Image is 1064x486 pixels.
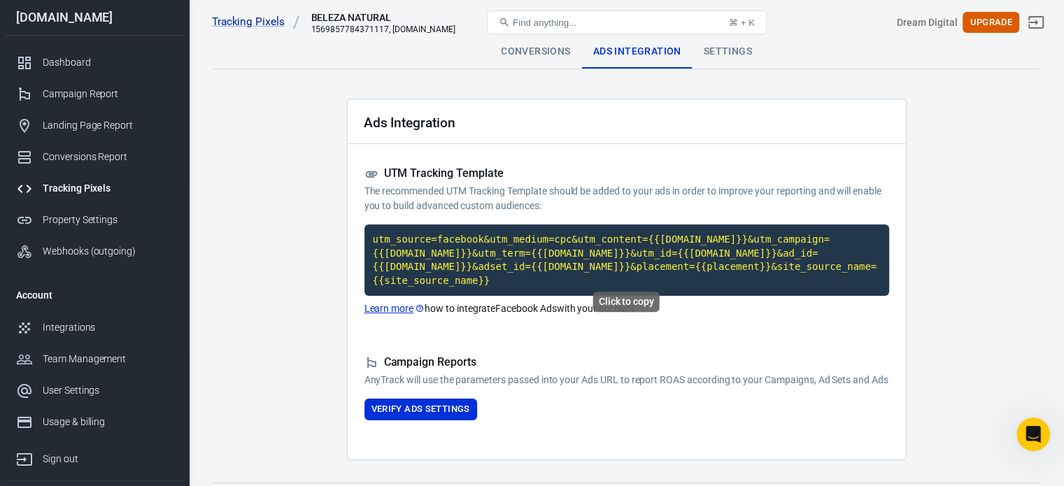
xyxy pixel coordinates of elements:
iframe: Intercom live chat [1016,417,1050,451]
p: AnyTrack will use the parameters passed into your Ads URL to report ROAS according to your Campai... [364,373,889,387]
div: Team Management [43,352,173,366]
a: Property Settings [5,204,184,236]
div: Landing Page Report [43,118,173,133]
h5: UTM Tracking Template [364,166,889,181]
button: Verify Ads Settings [364,399,477,420]
a: Landing Page Report [5,110,184,141]
a: Conversions Report [5,141,184,173]
code: Click to copy [364,224,889,296]
div: [DOMAIN_NAME] [5,11,184,24]
div: User Settings [43,383,173,398]
h5: Campaign Reports [364,355,889,370]
div: Usage & billing [43,415,173,429]
a: Tracking Pixels [212,15,300,29]
div: Webhooks (outgoing) [43,244,173,259]
a: Webhooks (outgoing) [5,236,184,267]
a: Integrations [5,312,184,343]
div: Campaign Report [43,87,173,101]
div: Settings [693,35,763,69]
span: Find anything... [513,17,576,28]
div: Conversions Report [43,150,173,164]
h2: Ads Integration [364,115,455,130]
div: Conversions [490,35,581,69]
div: 1569857784371117, bdcnews.site [311,24,455,34]
div: Sign out [43,452,173,466]
a: Learn more [364,301,425,316]
a: Campaign Report [5,78,184,110]
p: how to integrate Facebook Ads with your account. [364,301,889,316]
a: Sign out [5,438,184,475]
div: Dashboard [43,55,173,70]
a: User Settings [5,375,184,406]
a: Dashboard [5,47,184,78]
button: Upgrade [963,12,1019,34]
a: Usage & billing [5,406,184,438]
div: Click to copy [593,292,660,312]
div: Integrations [43,320,173,335]
div: BELEZA NATURAL [311,10,451,24]
div: Ads Integration [582,35,693,69]
div: Tracking Pixels [43,181,173,196]
li: Account [5,278,184,312]
div: Account id: 3Y0cixK8 [897,15,957,30]
a: Sign out [1019,6,1053,39]
button: Find anything...⌘ + K [487,10,767,34]
a: Team Management [5,343,184,375]
a: Tracking Pixels [5,173,184,204]
p: The recommended UTM Tracking Template should be added to your ads in order to improve your report... [364,184,889,213]
div: Property Settings [43,213,173,227]
div: ⌘ + K [729,17,755,28]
